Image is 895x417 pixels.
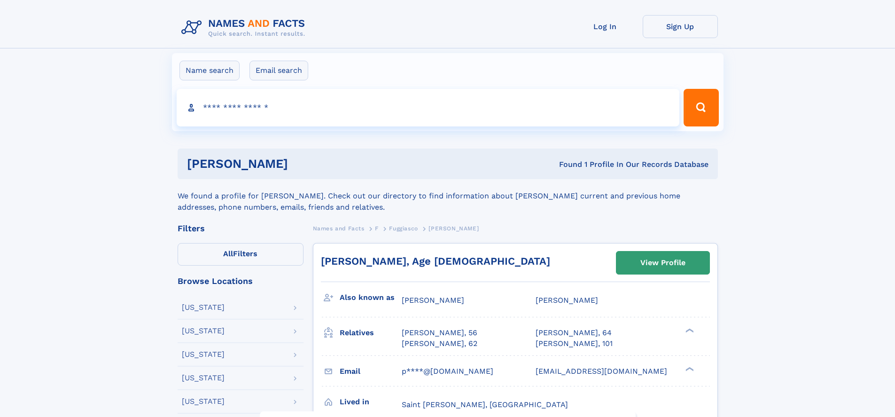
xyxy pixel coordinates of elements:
[178,179,718,213] div: We found a profile for [PERSON_NAME]. Check out our directory to find information about [PERSON_N...
[402,328,477,338] a: [PERSON_NAME], 56
[187,158,424,170] h1: [PERSON_NAME]
[249,61,308,80] label: Email search
[616,252,709,274] a: View Profile
[683,366,694,372] div: ❯
[182,351,225,358] div: [US_STATE]
[340,290,402,306] h3: Also known as
[179,61,240,80] label: Name search
[321,255,550,267] a: [PERSON_NAME], Age [DEMOGRAPHIC_DATA]
[402,400,568,409] span: Saint [PERSON_NAME], [GEOGRAPHIC_DATA]
[536,296,598,305] span: [PERSON_NAME]
[178,277,304,285] div: Browse Locations
[402,296,464,305] span: [PERSON_NAME]
[536,338,613,349] a: [PERSON_NAME], 101
[178,243,304,266] label: Filters
[683,328,694,334] div: ❯
[423,159,708,170] div: Found 1 Profile In Our Records Database
[428,225,479,232] span: [PERSON_NAME]
[178,15,313,40] img: Logo Names and Facts
[640,252,685,274] div: View Profile
[389,222,418,234] a: Fuggiasco
[313,222,365,234] a: Names and Facts
[177,89,680,126] input: search input
[182,398,225,405] div: [US_STATE]
[684,89,718,126] button: Search Button
[536,367,667,376] span: [EMAIL_ADDRESS][DOMAIN_NAME]
[178,224,304,233] div: Filters
[182,304,225,311] div: [US_STATE]
[402,338,477,349] a: [PERSON_NAME], 62
[643,15,718,38] a: Sign Up
[340,394,402,410] h3: Lived in
[340,325,402,341] h3: Relatives
[375,225,379,232] span: F
[182,374,225,382] div: [US_STATE]
[375,222,379,234] a: F
[182,327,225,335] div: [US_STATE]
[389,225,418,232] span: Fuggiasco
[340,363,402,379] h3: Email
[536,328,612,338] a: [PERSON_NAME], 64
[568,15,643,38] a: Log In
[223,249,233,258] span: All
